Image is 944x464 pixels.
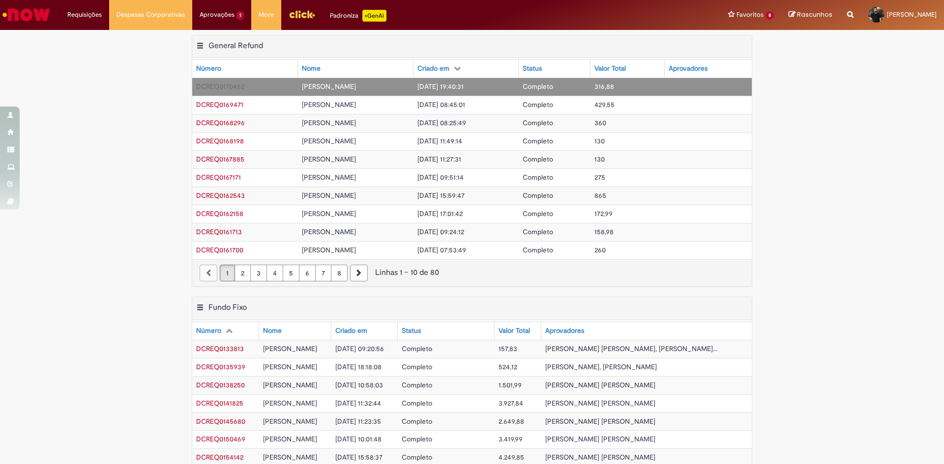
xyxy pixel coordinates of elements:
[789,10,832,20] a: Rascunhos
[331,265,348,281] a: Página 8
[196,417,245,426] span: DCREQ0145680
[417,118,466,127] span: [DATE] 08:25:49
[499,453,524,462] span: 4.249,85
[196,246,243,254] span: DCREQ0161700
[887,10,937,19] span: [PERSON_NAME]
[196,435,245,443] a: Abrir Registro: DCREQ0150469
[545,362,657,371] span: [PERSON_NAME], [PERSON_NAME]
[302,246,356,254] span: [PERSON_NAME]
[417,64,449,74] div: Criado em
[335,381,383,389] span: [DATE] 10:58:03
[196,344,244,353] a: Abrir Registro: DCREQ0133813
[235,265,251,281] a: Página 2
[523,64,542,74] div: Status
[196,399,243,408] span: DCREQ0141825
[196,246,243,254] a: Abrir Registro: DCREQ0161700
[302,118,356,127] span: [PERSON_NAME]
[263,381,317,389] span: [PERSON_NAME]
[499,344,517,353] span: 157,83
[1,5,52,25] img: ServiceNow
[196,173,241,182] a: Abrir Registro: DCREQ0167171
[200,10,235,20] span: Aprovações
[302,100,356,109] span: [PERSON_NAME]
[523,227,553,236] span: Completo
[523,209,553,218] span: Completo
[196,453,243,462] span: DCREQ0154142
[545,417,655,426] span: [PERSON_NAME] [PERSON_NAME]
[196,227,242,236] span: DCREQ0161713
[523,100,553,109] span: Completo
[417,82,464,91] span: [DATE] 19:40:31
[402,453,432,462] span: Completo
[196,82,244,91] a: Abrir Registro: DCREQ0170462
[196,399,243,408] a: Abrir Registro: DCREQ0141825
[499,362,517,371] span: 524,12
[594,100,615,109] span: 429,55
[523,82,553,91] span: Completo
[350,265,368,281] a: Próxima página
[335,326,367,336] div: Criado em
[417,191,465,200] span: [DATE] 15:59:47
[302,209,356,218] span: [PERSON_NAME]
[499,417,524,426] span: 2.649,88
[196,302,204,315] button: Fundo Fixo Menu de contexto
[417,100,465,109] span: [DATE] 08:45:01
[196,155,244,164] a: Abrir Registro: DCREQ0167885
[523,191,553,200] span: Completo
[196,362,245,371] a: Abrir Registro: DCREQ0135939
[594,227,614,236] span: 158,98
[417,136,462,145] span: [DATE] 11:49:14
[402,435,432,443] span: Completo
[196,41,204,54] button: General Refund Menu de contexto
[196,173,241,182] span: DCREQ0167171
[299,265,316,281] a: Página 6
[594,155,605,164] span: 130
[335,435,382,443] span: [DATE] 10:01:48
[263,435,317,443] span: [PERSON_NAME]
[417,246,466,254] span: [DATE] 07:53:49
[263,362,317,371] span: [PERSON_NAME]
[196,381,245,389] a: Abrir Registro: DCREQ0138250
[402,362,432,371] span: Completo
[192,259,752,286] nav: paginação
[220,265,235,281] a: Página 1
[594,82,614,91] span: 316,88
[236,11,244,20] span: 1
[402,417,432,426] span: Completo
[523,246,553,254] span: Completo
[545,435,655,443] span: [PERSON_NAME] [PERSON_NAME]
[196,100,243,109] span: DCREQ0169471
[402,344,432,353] span: Completo
[523,173,553,182] span: Completo
[196,326,221,336] div: Número
[523,155,553,164] span: Completo
[797,10,832,19] span: Rascunhos
[499,435,523,443] span: 3.419,99
[402,326,421,336] div: Status
[196,227,242,236] a: Abrir Registro: DCREQ0161713
[117,10,185,20] span: Despesas Corporativas
[196,344,244,353] span: DCREQ0133813
[417,209,463,218] span: [DATE] 17:01:42
[196,381,245,389] span: DCREQ0138250
[196,435,245,443] span: DCREQ0150469
[594,136,605,145] span: 130
[402,399,432,408] span: Completo
[594,246,606,254] span: 260
[330,10,386,22] div: Padroniza
[263,417,317,426] span: [PERSON_NAME]
[545,326,584,336] div: Aprovadores
[335,362,382,371] span: [DATE] 18:18:08
[335,453,383,462] span: [DATE] 15:58:37
[545,453,655,462] span: [PERSON_NAME] [PERSON_NAME]
[335,399,381,408] span: [DATE] 11:32:44
[417,173,464,182] span: [DATE] 09:51:14
[196,209,243,218] span: DCREQ0162158
[362,10,386,22] p: +GenAi
[196,118,245,127] a: Abrir Registro: DCREQ0168296
[67,10,102,20] span: Requisições
[315,265,331,281] a: Página 7
[263,344,317,353] span: [PERSON_NAME]
[196,191,245,200] span: DCREQ0162543
[196,417,245,426] a: Abrir Registro: DCREQ0145680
